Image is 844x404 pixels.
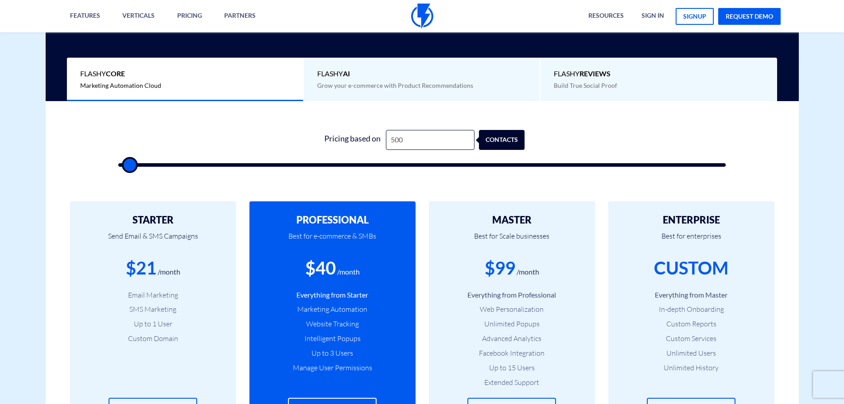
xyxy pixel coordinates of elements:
[263,304,402,314] li: Marketing Automation
[319,130,386,150] div: Pricing based on
[263,225,402,255] p: Best for e-commerce & SMBs
[442,348,582,358] li: Facebook Integration
[126,255,156,281] div: $21
[442,319,582,329] li: Unlimited Popups
[622,319,761,329] li: Custom Reports
[442,304,582,314] li: Web Personalization
[83,304,223,314] li: SMS Marketing
[83,333,223,344] li: Custom Domain
[442,363,582,373] li: Up to 15 Users
[580,69,611,78] b: REVIEWS
[622,290,761,300] li: Everything from Master
[622,363,761,373] li: Unlimited History
[83,290,223,300] li: Email Marketing
[343,69,350,78] b: AI
[106,69,125,78] b: Core
[263,215,402,225] h2: PROFESSIONAL
[494,130,540,150] div: contacts
[622,225,761,255] p: Best for enterprises
[676,8,714,25] a: signup
[80,69,290,79] span: Flashy
[263,319,402,329] li: Website Tracking
[442,215,582,225] h2: MASTER
[517,267,539,277] div: /month
[485,255,515,281] div: $99
[263,348,402,358] li: Up to 3 Users
[442,333,582,344] li: Advanced Analytics
[317,69,527,79] span: Flashy
[718,8,781,25] a: request demo
[337,267,360,277] div: /month
[317,82,473,89] span: Grow your e-commerce with Product Recommendations
[263,290,402,300] li: Everything from Starter
[83,319,223,329] li: Up to 1 User
[622,348,761,358] li: Unlimited Users
[622,215,761,225] h2: ENTERPRISE
[622,304,761,314] li: In-depth Onboarding
[442,290,582,300] li: Everything from Professional
[305,255,336,281] div: $40
[654,255,728,281] div: CUSTOM
[80,82,161,89] span: Marketing Automation Cloud
[622,333,761,344] li: Custom Services
[83,225,223,255] p: Send Email & SMS Campaigns
[83,215,223,225] h2: STARTER
[554,82,617,89] span: Build True Social Proof
[263,363,402,373] li: Manage User Permissions
[554,69,764,79] span: Flashy
[442,225,582,255] p: Best for Scale businesses
[442,377,582,388] li: Extended Support
[263,333,402,344] li: Intelligent Popups
[158,267,180,277] div: /month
